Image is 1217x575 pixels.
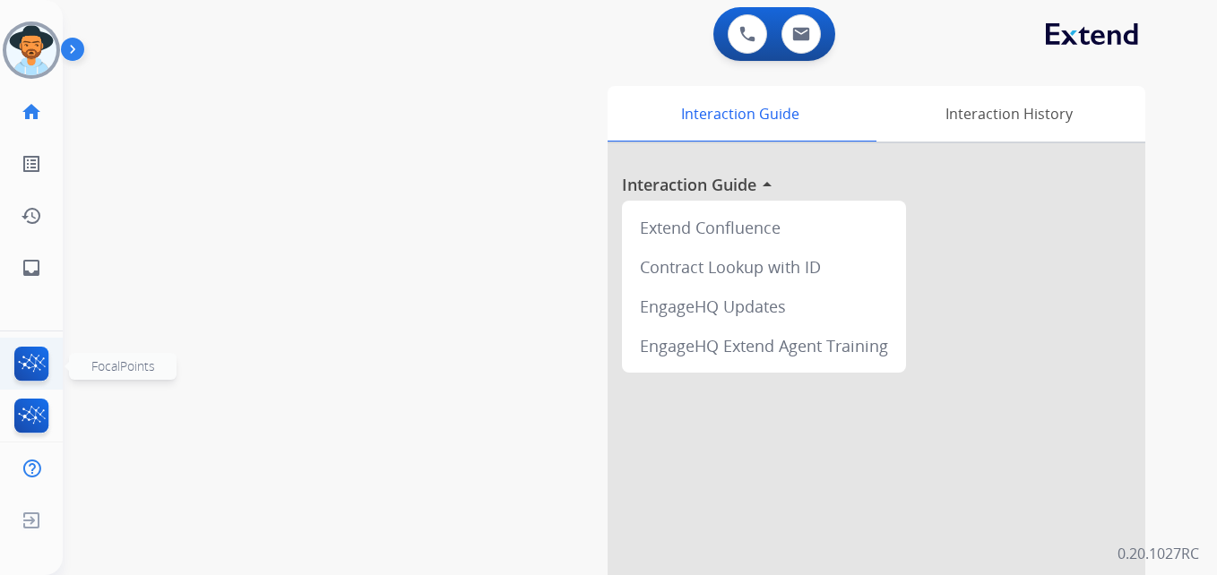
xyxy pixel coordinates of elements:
div: EngageHQ Extend Agent Training [629,326,899,365]
mat-icon: history [21,205,42,227]
div: Extend Confluence [629,208,899,247]
div: EngageHQ Updates [629,287,899,326]
span: FocalPoints [91,357,155,374]
img: avatar [6,25,56,75]
mat-icon: list_alt [21,153,42,175]
div: Interaction History [872,86,1145,142]
div: Interaction Guide [608,86,872,142]
p: 0.20.1027RC [1118,543,1199,564]
div: Contract Lookup with ID [629,247,899,287]
mat-icon: inbox [21,257,42,279]
mat-icon: home [21,101,42,123]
